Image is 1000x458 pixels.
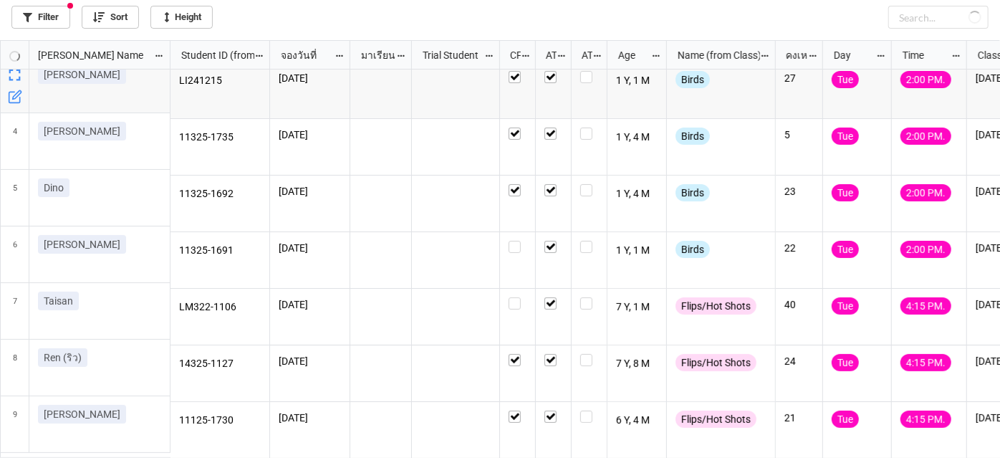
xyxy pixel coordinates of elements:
[179,71,261,91] p: LI241215
[173,47,254,63] div: Student ID (from [PERSON_NAME] Name)
[272,47,335,63] div: จองวันที่
[676,354,756,371] div: Flips/Hot Shots
[82,6,139,29] a: Sort
[13,283,17,339] span: 7
[279,184,341,199] p: [DATE]
[610,47,652,63] div: Age
[676,184,710,201] div: Birds
[179,184,261,204] p: 11325-1692
[414,47,484,63] div: Trial Student
[616,241,658,261] p: 1 Y, 1 M
[179,354,261,374] p: 14325-1127
[832,354,859,371] div: Tue
[573,47,593,63] div: ATK
[676,411,756,428] div: Flips/Hot Shots
[616,297,658,318] p: 7 Y, 1 M
[179,241,261,261] p: 11325-1691
[279,411,341,425] p: [DATE]
[501,47,521,63] div: CF
[894,47,951,63] div: Time
[832,411,859,428] div: Tue
[616,128,658,148] p: 1 Y, 4 M
[537,47,557,63] div: ATT
[784,184,814,199] p: 23
[676,297,756,315] div: Flips/Hot Shots
[825,47,876,63] div: Day
[179,128,261,148] p: 11325-1735
[900,184,951,201] div: 2:00 PM.
[13,170,17,226] span: 5
[784,128,814,142] p: 5
[900,411,951,428] div: 4:15 PM.
[784,354,814,368] p: 24
[784,411,814,425] p: 21
[352,47,397,63] div: มาเรียน
[616,184,658,204] p: 1 Y, 4 M
[150,6,213,29] a: Height
[669,47,759,63] div: Name (from Class)
[13,340,17,396] span: 8
[279,71,341,85] p: [DATE]
[900,241,951,258] div: 2:00 PM.
[44,294,73,308] p: Taisan
[279,297,341,312] p: [DATE]
[784,241,814,255] p: 22
[832,71,859,88] div: Tue
[11,6,70,29] a: Filter
[44,350,82,365] p: Ren (ริว)
[44,407,120,421] p: [PERSON_NAME]
[832,241,859,258] div: Tue
[900,71,951,88] div: 2:00 PM.
[44,181,64,195] p: Dino
[616,354,658,374] p: 7 Y, 8 M
[900,128,951,145] div: 2:00 PM.
[44,67,120,82] p: [PERSON_NAME]
[888,6,989,29] input: Search...
[1,41,170,70] div: grid
[616,411,658,431] p: 6 Y, 4 M
[13,113,17,169] span: 4
[832,184,859,201] div: Tue
[832,297,859,315] div: Tue
[29,47,154,63] div: [PERSON_NAME] Name
[784,297,814,312] p: 40
[784,71,814,85] p: 27
[900,297,951,315] div: 4:15 PM.
[616,71,658,91] p: 1 Y, 1 M
[279,241,341,255] p: [DATE]
[676,71,710,88] div: Birds
[13,226,17,282] span: 6
[44,237,120,252] p: [PERSON_NAME]
[279,128,341,142] p: [DATE]
[676,241,710,258] div: Birds
[676,128,710,145] div: Birds
[44,124,120,138] p: [PERSON_NAME]
[179,297,261,318] p: LM322-1106
[179,411,261,431] p: 11125-1730
[279,354,341,368] p: [DATE]
[832,128,859,145] div: Tue
[13,396,17,452] span: 9
[777,47,807,63] div: คงเหลือ (from Nick Name)
[900,354,951,371] div: 4:15 PM.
